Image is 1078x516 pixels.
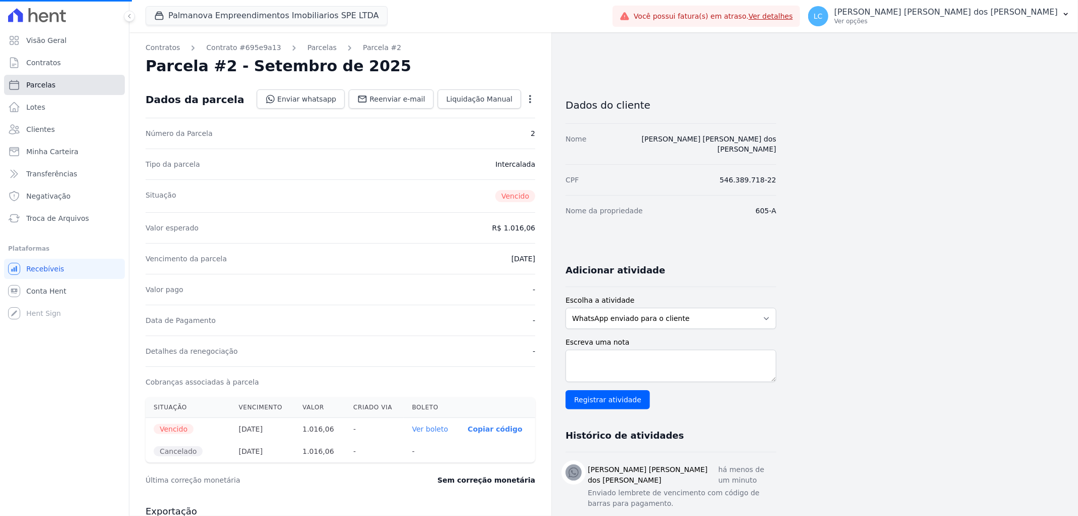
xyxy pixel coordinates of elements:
a: Minha Carteira [4,142,125,162]
button: Copiar código [468,425,523,433]
dd: - [533,346,535,356]
th: - [345,440,404,462]
th: Vencimento [230,397,294,418]
dt: Valor esperado [146,223,199,233]
th: Criado via [345,397,404,418]
th: Valor [295,397,346,418]
dt: Tipo da parcela [146,159,200,169]
nav: Breadcrumb [146,42,535,53]
span: LC [814,13,823,20]
dt: Valor pago [146,285,183,295]
span: Parcelas [26,80,56,90]
span: Transferências [26,169,77,179]
a: Negativação [4,186,125,206]
dd: [DATE] [511,254,535,264]
p: Enviado lembrete de vencimento com código de barras para pagamento. [588,488,776,509]
h3: Histórico de atividades [566,430,684,442]
dd: 2 [531,128,535,138]
a: Troca de Arquivos [4,208,125,228]
dt: Vencimento da parcela [146,254,227,264]
label: Escreva uma nota [566,337,776,348]
dd: - [533,285,535,295]
span: Visão Geral [26,35,67,45]
dt: Número da Parcela [146,128,213,138]
span: Você possui fatura(s) em atraso. [634,11,793,22]
a: Contrato #695e9a13 [206,42,281,53]
dd: Sem correção monetária [438,475,535,485]
a: [PERSON_NAME] [PERSON_NAME] dos [PERSON_NAME] [642,135,776,153]
a: Enviar whatsapp [257,89,345,109]
span: Liquidação Manual [446,94,512,104]
dd: 546.389.718-22 [720,175,776,185]
dt: Nome da propriedade [566,206,643,216]
dt: Detalhes da renegociação [146,346,238,356]
button: Palmanova Empreendimentos Imobiliarios SPE LTDA [146,6,388,25]
th: 1.016,06 [295,440,346,462]
th: - [345,418,404,441]
a: Visão Geral [4,30,125,51]
h2: Parcela #2 - Setembro de 2025 [146,57,411,75]
h3: Dados do cliente [566,99,776,111]
dt: Situação [146,190,176,202]
a: Conta Hent [4,281,125,301]
dd: - [533,315,535,325]
a: Ver boleto [412,425,448,433]
a: Ver detalhes [748,12,793,20]
span: Lotes [26,102,45,112]
p: há menos de um minuto [718,464,776,486]
span: Recebíveis [26,264,64,274]
dt: CPF [566,175,579,185]
a: Parcelas [4,75,125,95]
a: Parcela #2 [363,42,401,53]
dt: Nome [566,134,586,154]
th: [DATE] [230,440,294,462]
dt: Data de Pagamento [146,315,216,325]
th: [DATE] [230,418,294,441]
a: Contratos [146,42,180,53]
span: Conta Hent [26,286,66,296]
span: Contratos [26,58,61,68]
dd: Intercalada [495,159,535,169]
span: Vencido [495,190,535,202]
div: Dados da parcela [146,93,244,106]
h3: [PERSON_NAME] [PERSON_NAME] dos [PERSON_NAME] [588,464,718,486]
span: Clientes [26,124,55,134]
label: Escolha a atividade [566,295,776,306]
th: Situação [146,397,230,418]
span: Minha Carteira [26,147,78,157]
a: Transferências [4,164,125,184]
th: Boleto [404,397,459,418]
span: Cancelado [154,446,203,456]
a: Contratos [4,53,125,73]
dt: Cobranças associadas à parcela [146,377,259,387]
a: Recebíveis [4,259,125,279]
th: 1.016,06 [295,418,346,441]
input: Registrar atividade [566,390,650,409]
a: Reenviar e-mail [349,89,434,109]
div: Plataformas [8,243,121,255]
a: Lotes [4,97,125,117]
dd: 605-A [756,206,776,216]
dt: Última correção monetária [146,475,376,485]
p: Ver opções [834,17,1058,25]
th: - [404,440,459,462]
p: [PERSON_NAME] [PERSON_NAME] dos [PERSON_NAME] [834,7,1058,17]
a: Liquidação Manual [438,89,521,109]
span: Vencido [154,424,194,434]
h3: Adicionar atividade [566,264,665,276]
button: LC [PERSON_NAME] [PERSON_NAME] dos [PERSON_NAME] Ver opções [800,2,1078,30]
a: Parcelas [307,42,337,53]
span: Negativação [26,191,71,201]
dd: R$ 1.016,06 [492,223,535,233]
a: Clientes [4,119,125,139]
span: Troca de Arquivos [26,213,89,223]
span: Reenviar e-mail [369,94,425,104]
